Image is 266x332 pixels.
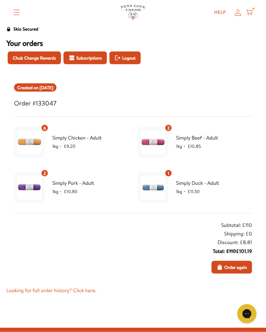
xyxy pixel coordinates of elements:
span: 1kg ・ [52,188,64,195]
span: Order again [224,264,247,271]
button: Chub Change Rewards [8,52,61,64]
a: Skio Secured [6,25,38,38]
span: Chub Change Rewards [13,54,56,61]
span: 6 [43,125,46,132]
iframe: Gorgias live chat messenger [234,302,260,326]
a: Help [209,6,231,19]
span: Simply Chicken - Adult [52,134,128,142]
div: Skio Secured [13,25,38,33]
span: 2 [43,170,46,177]
span: £9.20 [64,143,75,149]
img: Simply Beef - Adult [141,130,165,155]
span: 1kg ・ [52,143,64,149]
img: Simply Duck - Adult [141,176,165,200]
div: Shipping: £0 [224,230,252,238]
button: Subscriptions [63,52,107,64]
div: 2 units of item: Simply Pork - Adult [41,170,48,177]
div: 1 units of item: Simply Duck - Adult [165,170,172,177]
img: Simply Chicken - Adult [17,130,41,155]
img: Simply Pork - Adult [17,176,41,200]
a: Looking for full order history? Click here. [6,286,260,295]
span: Created on [DATE] [17,84,53,91]
span: Subscriptions [76,54,102,61]
span: Simply Beef - Adult [176,134,252,142]
div: Subtotal: £110 [221,221,252,230]
button: Order again [211,261,252,274]
span: Simply Duck - Adult [176,179,252,187]
s: £110 [226,248,236,255]
span: Simply Pork - Adult [52,179,128,187]
button: Logout [109,52,141,64]
span: £10.80 [64,188,78,195]
div: 6 units of item: Simply Chicken - Adult [41,124,48,132]
span: Logout [122,54,136,61]
span: £10.85 [188,143,201,149]
h3: Order #133047 [14,98,252,109]
span: 1 [168,170,169,177]
img: Pets Love Fresh [121,5,145,20]
span: £11.50 [188,188,200,195]
div: Total: £101.19 [213,247,252,256]
span: 2 [167,125,170,132]
summary: Translation missing: en.sections.header.menu [8,5,25,21]
div: 2 units of item: Simply Beef - Adult [165,124,172,132]
span: 1kg ・ [176,143,188,149]
h3: Your orders [6,38,260,48]
svg: Security [6,27,11,32]
div: Discount: £8.81 [218,238,252,247]
span: 1kg ・ [176,188,188,195]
